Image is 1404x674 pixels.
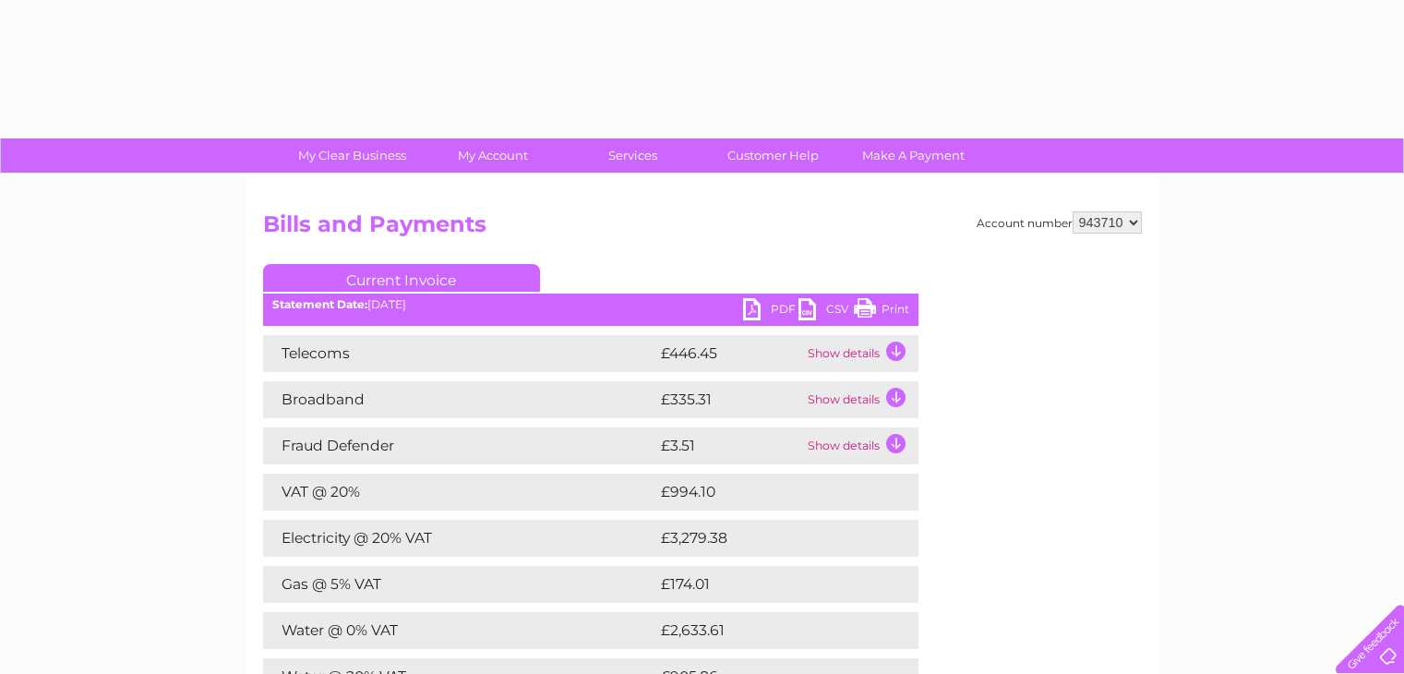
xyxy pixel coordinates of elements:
td: £335.31 [656,381,803,418]
a: Make A Payment [837,138,990,173]
td: £446.45 [656,335,803,372]
td: VAT @ 20% [263,474,656,511]
a: PDF [743,298,798,325]
a: My Clear Business [276,138,428,173]
td: Show details [803,381,918,418]
td: Show details [803,335,918,372]
td: Show details [803,427,918,464]
td: Fraud Defender [263,427,656,464]
td: Telecoms [263,335,656,372]
td: £2,633.61 [656,612,889,649]
td: £3.51 [656,427,803,464]
td: Electricity @ 20% VAT [263,520,656,557]
td: £3,279.38 [656,520,890,557]
a: CSV [798,298,854,325]
td: Water @ 0% VAT [263,612,656,649]
td: £994.10 [656,474,885,511]
a: Print [854,298,909,325]
a: My Account [416,138,569,173]
a: Customer Help [697,138,849,173]
h2: Bills and Payments [263,211,1142,247]
b: Statement Date: [272,297,367,311]
div: Account number [977,211,1142,234]
div: [DATE] [263,298,918,311]
a: Current Invoice [263,264,540,292]
td: Gas @ 5% VAT [263,566,656,603]
a: Services [557,138,709,173]
td: £174.01 [656,566,882,603]
td: Broadband [263,381,656,418]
